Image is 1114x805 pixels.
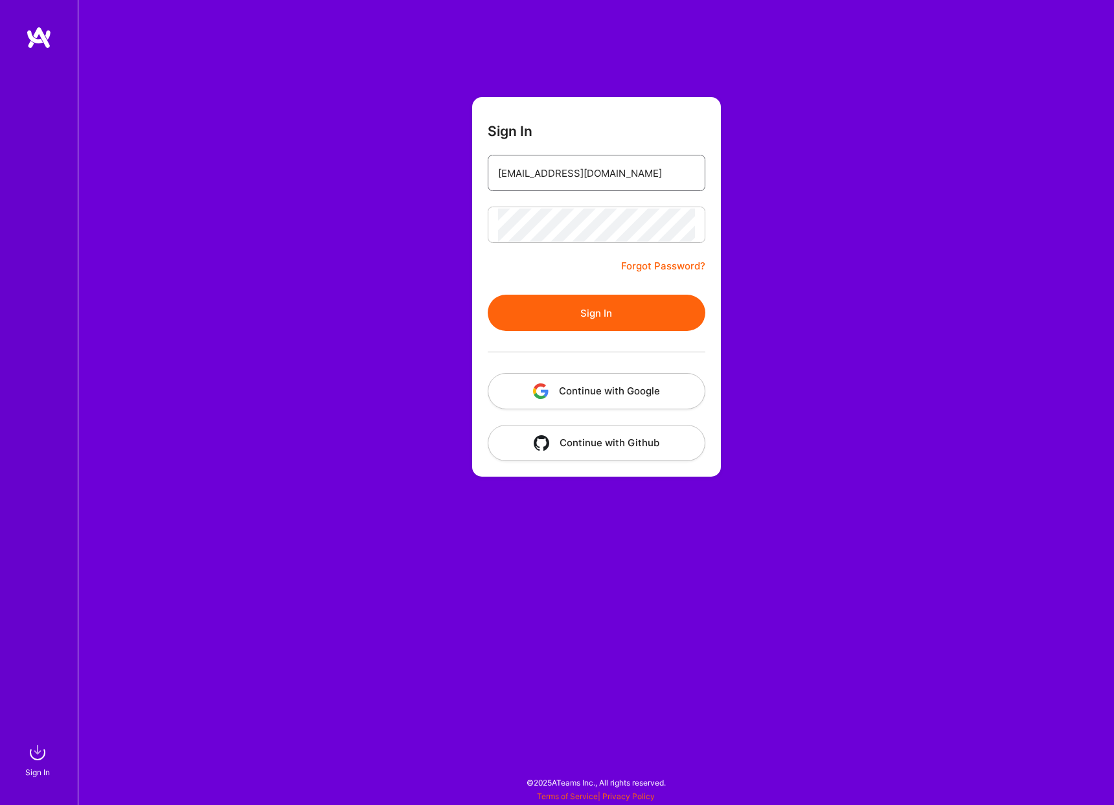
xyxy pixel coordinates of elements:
img: icon [533,383,549,399]
h3: Sign In [488,123,532,139]
a: sign inSign In [27,740,51,779]
a: Privacy Policy [602,791,655,801]
a: Forgot Password? [621,258,705,274]
button: Sign In [488,295,705,331]
a: Terms of Service [537,791,598,801]
button: Continue with Github [488,425,705,461]
img: icon [534,435,549,451]
button: Continue with Google [488,373,705,409]
div: Sign In [25,765,50,779]
img: sign in [25,740,51,765]
span: | [537,791,655,801]
img: logo [26,26,52,49]
input: Email... [498,157,695,190]
div: © 2025 ATeams Inc., All rights reserved. [78,766,1114,799]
